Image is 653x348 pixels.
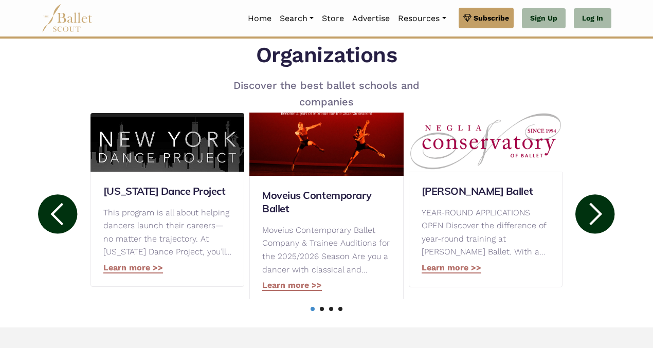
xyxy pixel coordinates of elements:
a: 1 [311,307,315,311]
a: Advertise [348,8,394,29]
a: Store [318,8,348,29]
a: Home [244,8,276,29]
a: Subscribe [459,8,514,28]
a: 2 [320,307,324,311]
img: Neglia Ballet logo [409,113,563,171]
img: gem.svg [463,12,471,24]
a: 4 [338,307,342,311]
a: Learn more >> [103,263,163,273]
p: Moveius Contemporary Ballet Company & Trainee Auditions for the 2025/2026 Season Are you a dancer... [262,224,390,276]
a: Sign Up [522,8,566,29]
a: Moveius Contemporary Ballet [262,189,390,215]
p: Discover the best ballet schools and companies [188,77,465,110]
img: Moveius Contemporary Ballet logo [249,95,403,176]
a: [US_STATE] Dance Project [103,185,231,198]
a: Learn more >> [262,280,322,291]
a: Resources [394,8,450,29]
p: This program is all about helping dancers launch their careers—no matter the trajectory. At [US_S... [103,206,231,259]
a: Search [276,8,318,29]
span: Subscribe [474,12,509,24]
a: 3 [329,307,333,311]
p: YEAR-ROUND APPLICATIONS OPEN Discover the difference of year-round training at [PERSON_NAME] Ball... [422,206,550,259]
img: New York Dance Project logo [90,113,244,172]
a: [PERSON_NAME] Ballet [422,185,550,198]
a: Log In [574,8,611,29]
a: Learn more >> [422,263,481,273]
h5: Featured Ballet Organizations [188,13,465,69]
